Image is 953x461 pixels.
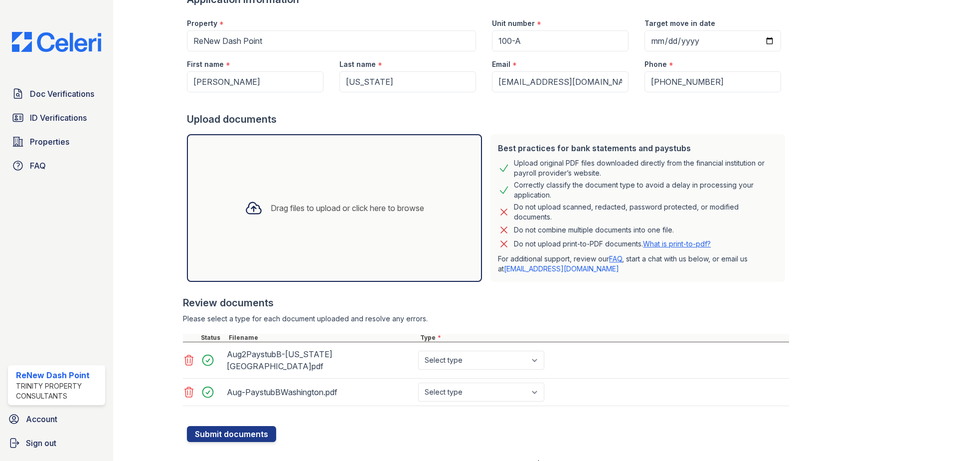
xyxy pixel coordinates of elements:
span: Properties [30,136,69,148]
p: For additional support, review our , start a chat with us below, or email us at [498,254,777,274]
div: Upload documents [187,112,789,126]
a: Properties [8,132,105,152]
a: FAQ [8,156,105,176]
div: Drag files to upload or click here to browse [271,202,424,214]
img: CE_Logo_Blue-a8612792a0a2168367f1c8372b55b34899dd931a85d93a1a3d3e32e68fde9ad4.png [4,32,109,52]
div: Type [418,334,789,342]
label: First name [187,59,224,69]
div: Correctly classify the document type to avoid a delay in processing your application. [514,180,777,200]
button: Submit documents [187,426,276,442]
div: Aug-PaystubBWashington.pdf [227,384,414,400]
div: Filename [227,334,418,342]
div: Do not combine multiple documents into one file. [514,224,674,236]
a: [EMAIL_ADDRESS][DOMAIN_NAME] [504,264,619,273]
span: Doc Verifications [30,88,94,100]
a: Sign out [4,433,109,453]
label: Target move in date [644,18,715,28]
label: Property [187,18,217,28]
span: Account [26,413,57,425]
div: Trinity Property Consultants [16,381,101,401]
label: Unit number [492,18,535,28]
span: Sign out [26,437,56,449]
label: Email [492,59,510,69]
div: Do not upload scanned, redacted, password protected, or modified documents. [514,202,777,222]
label: Phone [644,59,667,69]
a: Account [4,409,109,429]
div: Upload original PDF files downloaded directly from the financial institution or payroll provider’... [514,158,777,178]
div: Review documents [183,296,789,310]
span: ID Verifications [30,112,87,124]
a: FAQ [609,254,622,263]
div: Please select a type for each document uploaded and resolve any errors. [183,314,789,324]
label: Last name [339,59,376,69]
div: ReNew Dash Point [16,369,101,381]
a: ID Verifications [8,108,105,128]
div: Best practices for bank statements and paystubs [498,142,777,154]
div: Aug2PaystubB-[US_STATE][GEOGRAPHIC_DATA]pdf [227,346,414,374]
a: What is print-to-pdf? [643,239,711,248]
p: Do not upload print-to-PDF documents. [514,239,711,249]
div: Status [199,334,227,342]
a: Doc Verifications [8,84,105,104]
span: FAQ [30,160,46,172]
